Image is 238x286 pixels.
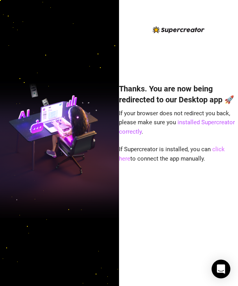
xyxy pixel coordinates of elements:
[211,259,230,278] div: Open Intercom Messenger
[119,110,235,135] span: If your browser does not redirect you back, please make sure you .
[119,146,225,162] a: click here
[119,146,225,162] span: If Supercreator is installed, you can to connect the app manually.
[119,83,238,105] h4: Thanks. You are now being redirected to our Desktop app 🚀
[153,26,204,33] img: logo-BBDzfeDw.svg
[119,119,235,135] a: installed Supercreator correctly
